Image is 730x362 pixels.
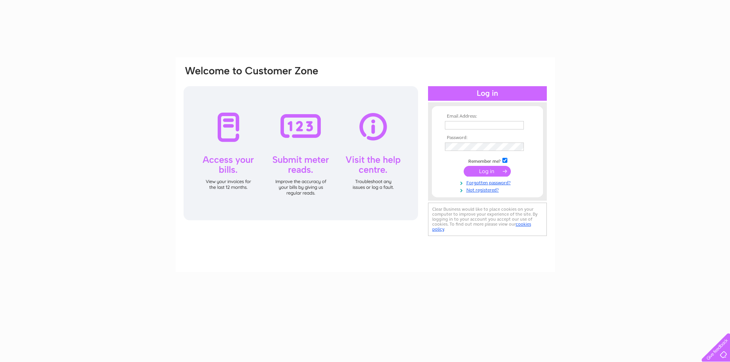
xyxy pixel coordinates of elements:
[515,122,521,128] img: npw-badge-icon-locked.svg
[443,157,532,164] td: Remember me?
[464,166,511,177] input: Submit
[445,186,532,193] a: Not registered?
[515,144,521,150] img: npw-badge-icon-locked.svg
[443,114,532,119] th: Email Address:
[428,203,547,236] div: Clear Business would like to place cookies on your computer to improve your experience of the sit...
[443,135,532,141] th: Password:
[432,221,531,232] a: cookies policy
[445,179,532,186] a: Forgotten password?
